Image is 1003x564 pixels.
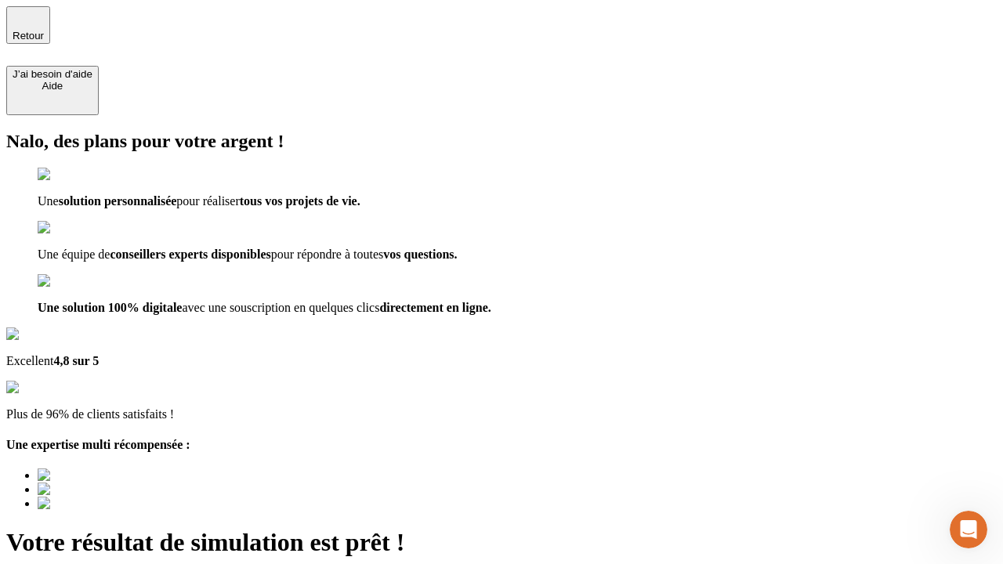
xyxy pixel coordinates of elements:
[6,6,50,44] button: Retour
[13,68,92,80] div: J’ai besoin d'aide
[6,354,53,367] span: Excellent
[383,248,457,261] span: vos questions.
[6,407,997,421] p: Plus de 96% de clients satisfaits !
[6,327,97,342] img: Google Review
[182,301,379,314] span: avec une souscription en quelques clics
[240,194,360,208] span: tous vos projets de vie.
[38,483,183,497] img: Best savings advice award
[53,354,99,367] span: 4,8 sur 5
[38,468,183,483] img: Best savings advice award
[271,248,384,261] span: pour répondre à toutes
[59,194,177,208] span: solution personnalisée
[13,30,44,42] span: Retour
[6,66,99,115] button: J’ai besoin d'aideAide
[38,168,105,182] img: checkmark
[38,248,110,261] span: Une équipe de
[110,248,270,261] span: conseillers experts disponibles
[13,80,92,92] div: Aide
[6,528,997,557] h1: Votre résultat de simulation est prêt !
[38,221,105,235] img: checkmark
[38,301,182,314] span: Une solution 100% digitale
[38,274,105,288] img: checkmark
[38,194,59,208] span: Une
[6,131,997,152] h2: Nalo, des plans pour votre argent !
[950,511,987,548] iframe: Intercom live chat
[6,438,997,452] h4: Une expertise multi récompensée :
[176,194,239,208] span: pour réaliser
[6,381,84,395] img: reviews stars
[379,301,491,314] span: directement en ligne.
[38,497,183,511] img: Best savings advice award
